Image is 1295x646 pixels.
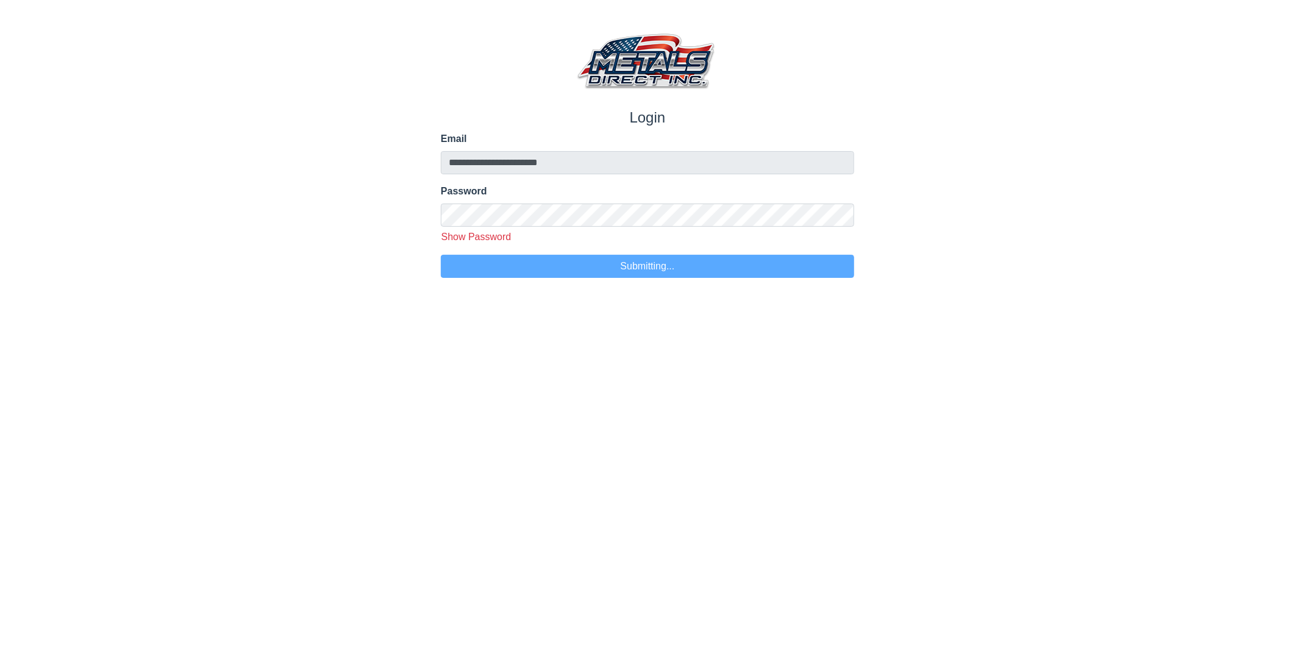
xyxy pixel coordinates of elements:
[441,232,512,242] span: Show Password
[441,184,854,199] label: Password
[441,132,854,146] label: Email
[621,261,675,271] span: Submitting...
[441,109,854,127] h1: Login
[441,255,854,278] button: Submitting...
[437,229,516,245] button: Show Password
